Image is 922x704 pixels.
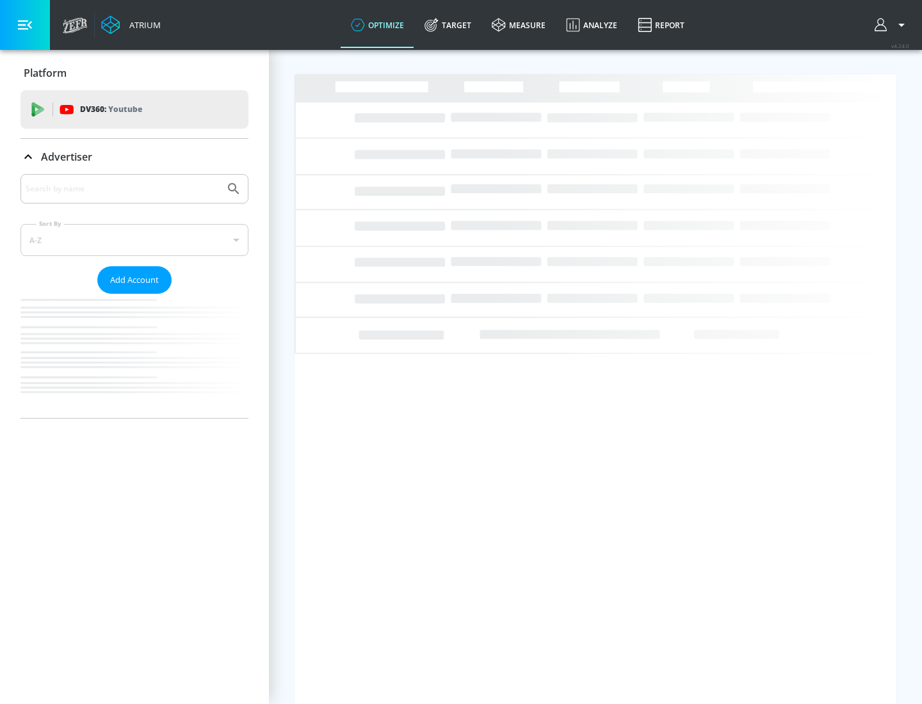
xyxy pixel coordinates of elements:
[20,174,248,418] div: Advertiser
[108,102,142,116] p: Youtube
[26,180,220,197] input: Search by name
[124,19,161,31] div: Atrium
[414,2,481,48] a: Target
[97,266,172,294] button: Add Account
[20,294,248,418] nav: list of Advertiser
[20,90,248,129] div: DV360: Youtube
[556,2,627,48] a: Analyze
[20,224,248,256] div: A-Z
[341,2,414,48] a: optimize
[20,139,248,175] div: Advertiser
[20,55,248,91] div: Platform
[41,150,92,164] p: Advertiser
[24,66,67,80] p: Platform
[481,2,556,48] a: measure
[110,273,159,287] span: Add Account
[80,102,142,116] p: DV360:
[36,220,64,228] label: Sort By
[627,2,695,48] a: Report
[891,42,909,49] span: v 4.24.0
[101,15,161,35] a: Atrium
